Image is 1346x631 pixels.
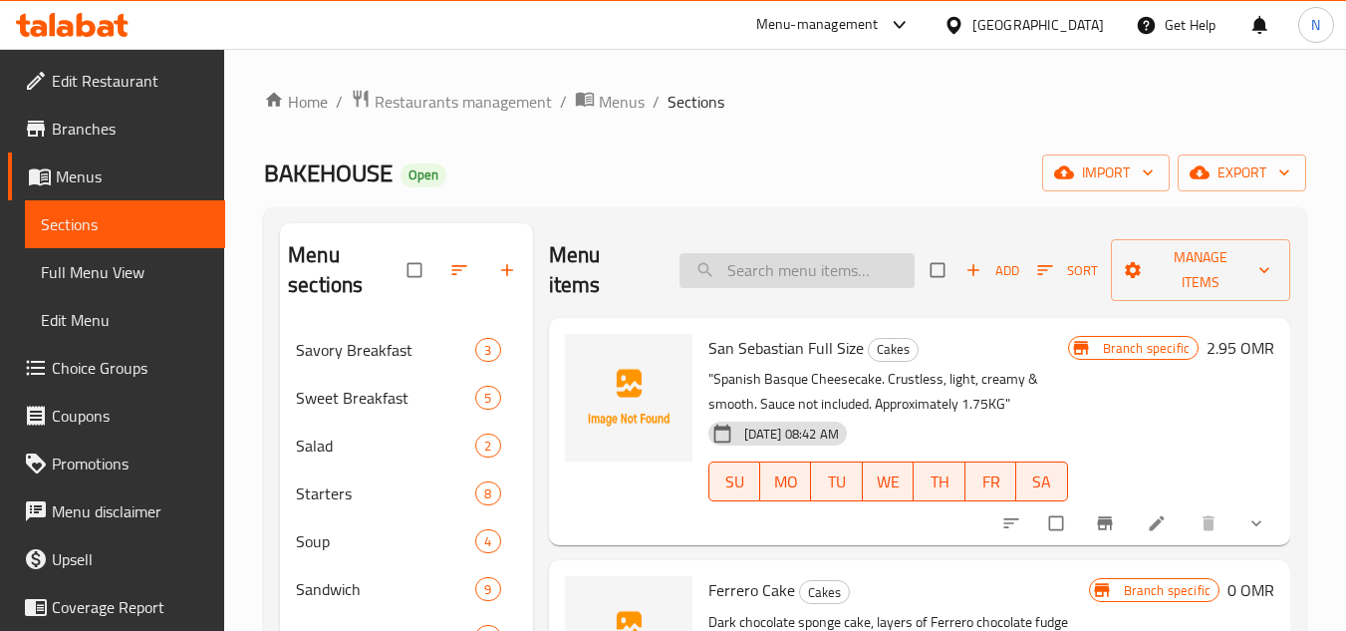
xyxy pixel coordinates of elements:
div: Cakes [868,338,919,362]
button: Sort [1032,255,1103,286]
span: 9 [476,580,499,599]
span: Coverage Report [52,595,209,619]
span: 8 [476,484,499,503]
span: Branches [52,117,209,141]
span: San Sebastian Full Size [708,333,864,363]
span: Salad [296,434,475,458]
span: Sort items [1024,255,1111,286]
span: 2 [476,437,499,456]
button: SA [1016,462,1067,501]
a: Coupons [8,392,225,440]
span: Select section [919,251,960,289]
a: Upsell [8,535,225,583]
span: Select all sections [396,251,437,289]
span: Sections [668,90,724,114]
span: Menu disclaimer [52,499,209,523]
span: export [1194,160,1290,185]
button: show more [1234,501,1282,545]
span: Manage items [1127,245,1274,295]
li: / [653,90,660,114]
div: items [475,529,500,553]
span: TH [922,468,956,496]
span: [DATE] 08:42 AM [736,425,847,444]
span: TU [819,468,854,496]
span: Full Menu View [41,260,209,284]
button: WE [863,462,914,501]
div: items [475,338,500,362]
h6: 0 OMR [1227,576,1274,604]
button: Manage items [1111,239,1290,301]
h2: Menu sections [288,240,406,300]
a: Menu disclaimer [8,487,225,535]
img: San Sebastian Full Size [565,334,692,462]
div: [GEOGRAPHIC_DATA] [972,14,1104,36]
span: Cakes [869,338,918,361]
a: Coverage Report [8,583,225,631]
a: Home [264,90,328,114]
li: / [336,90,343,114]
span: Restaurants management [375,90,552,114]
a: Promotions [8,440,225,487]
a: Menus [575,89,645,115]
span: import [1058,160,1154,185]
span: Select to update [1037,504,1079,542]
button: FR [965,462,1016,501]
a: Restaurants management [351,89,552,115]
div: Cakes [799,580,850,604]
button: TU [811,462,862,501]
a: Menus [8,153,225,200]
div: Open [401,163,446,187]
div: items [475,386,500,410]
span: Branch specific [1095,339,1198,358]
h6: 2.95 OMR [1207,334,1274,362]
a: Choice Groups [8,344,225,392]
span: Savory Breakfast [296,338,475,362]
span: Open [401,166,446,183]
span: Promotions [52,452,209,475]
span: Edit Menu [41,308,209,332]
div: items [475,434,500,458]
span: Add item [960,255,1024,286]
button: import [1042,155,1170,191]
span: 3 [476,341,499,360]
span: Branch specific [1116,581,1218,600]
span: 4 [476,532,499,551]
div: items [475,577,500,601]
div: Soup4 [280,517,532,565]
div: Savory Breakfast3 [280,326,532,374]
a: Full Menu View [25,248,225,296]
span: Sweet Breakfast [296,386,475,410]
span: Sandwich [296,577,475,601]
div: Menu-management [756,13,879,37]
button: Add [960,255,1024,286]
span: SA [1024,468,1059,496]
span: FR [973,468,1008,496]
span: Coupons [52,404,209,428]
button: delete [1187,501,1234,545]
button: SU [708,462,760,501]
span: MO [768,468,803,496]
span: SU [717,468,752,496]
div: Salad2 [280,422,532,470]
button: Branch-specific-item [1083,501,1131,545]
span: Sections [41,212,209,236]
a: Branches [8,105,225,153]
button: TH [914,462,964,501]
div: Starters [296,481,475,505]
li: / [560,90,567,114]
button: MO [760,462,811,501]
span: Ferrero Cake [708,575,795,605]
span: 5 [476,389,499,408]
svg: Show Choices [1246,513,1266,533]
a: Edit Menu [25,296,225,344]
h2: Menu items [549,240,657,300]
a: Sections [25,200,225,248]
p: "Spanish Basque Cheesecake. Crustless, light, creamy & smooth. Sauce not included. Approximately ... [708,367,1068,417]
span: N [1311,14,1320,36]
span: Upsell [52,547,209,571]
span: Soup [296,529,475,553]
span: Choice Groups [52,356,209,380]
